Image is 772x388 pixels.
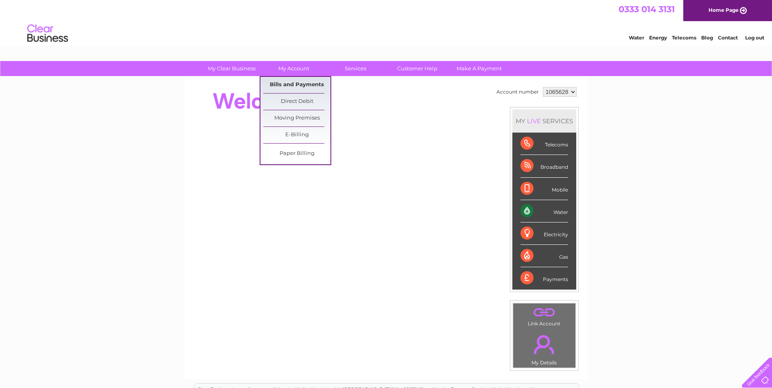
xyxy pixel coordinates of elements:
[520,200,568,222] div: Water
[198,61,265,76] a: My Clear Business
[629,35,644,41] a: Water
[494,85,541,99] td: Account number
[263,77,330,93] a: Bills and Payments
[701,35,713,41] a: Blog
[619,4,675,14] a: 0333 014 3131
[512,109,576,133] div: MY SERVICES
[672,35,696,41] a: Telecoms
[263,110,330,126] a: Moving Premises
[515,330,573,359] a: .
[520,133,568,155] div: Telecoms
[263,94,330,110] a: Direct Debit
[520,222,568,245] div: Electricity
[520,155,568,177] div: Broadband
[513,328,576,368] td: My Details
[446,61,513,76] a: Make A Payment
[263,127,330,143] a: E-Billing
[525,117,542,125] div: LIVE
[513,303,576,329] td: Link Account
[718,35,738,41] a: Contact
[263,146,330,162] a: Paper Billing
[520,178,568,200] div: Mobile
[520,267,568,289] div: Payments
[27,21,68,46] img: logo.png
[322,61,389,76] a: Services
[384,61,451,76] a: Customer Help
[194,4,579,39] div: Clear Business is a trading name of Verastar Limited (registered in [GEOGRAPHIC_DATA] No. 3667643...
[745,35,764,41] a: Log out
[649,35,667,41] a: Energy
[515,305,573,320] a: .
[260,61,327,76] a: My Account
[520,245,568,267] div: Gas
